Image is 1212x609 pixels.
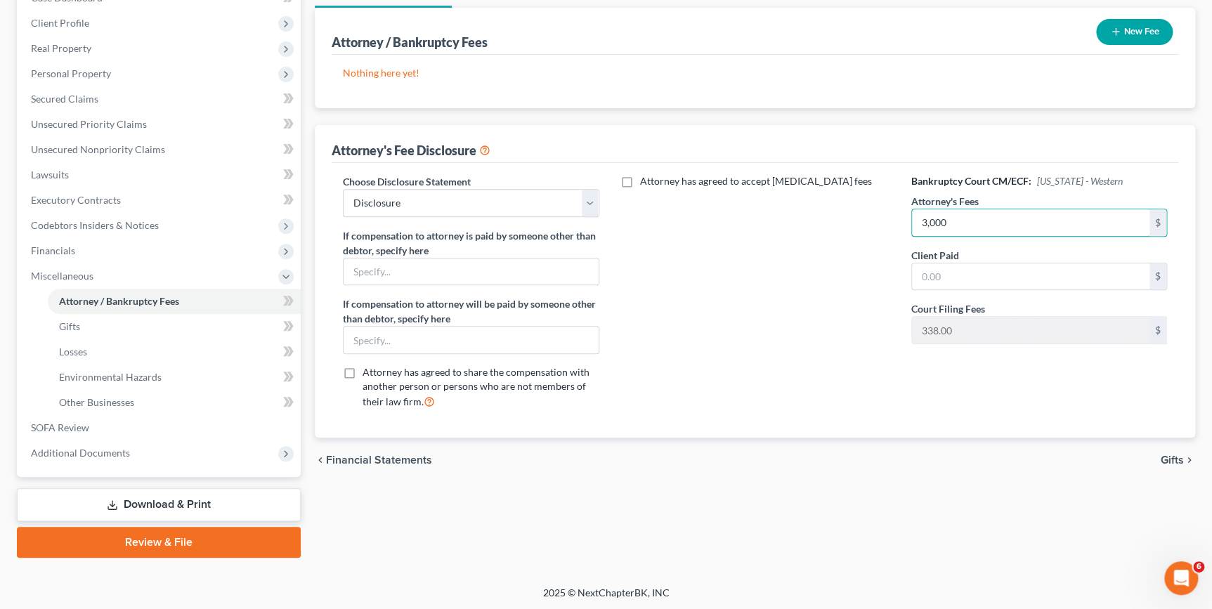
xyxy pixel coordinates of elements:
[1149,263,1166,290] div: $
[17,488,301,521] a: Download & Print
[20,137,301,162] a: Unsecured Nonpriority Claims
[48,339,301,365] a: Losses
[59,320,80,332] span: Gifts
[1161,454,1195,466] button: Gifts chevron_right
[20,86,301,112] a: Secured Claims
[20,112,301,137] a: Unsecured Priority Claims
[315,454,326,466] i: chevron_left
[1096,19,1173,45] button: New Fee
[48,390,301,415] a: Other Businesses
[343,66,1167,80] p: Nothing here yet!
[315,454,432,466] button: chevron_left Financial Statements
[640,175,872,187] span: Attorney has agreed to accept [MEDICAL_DATA] fees
[31,118,147,130] span: Unsecured Priority Claims
[363,366,589,407] span: Attorney has agreed to share the compensation with another person or persons who are not members ...
[31,93,98,105] span: Secured Claims
[1149,209,1166,236] div: $
[31,270,93,282] span: Miscellaneous
[344,327,598,353] input: Specify...
[20,415,301,440] a: SOFA Review
[911,194,979,209] label: Attorney's Fees
[59,371,162,383] span: Environmental Hazards
[332,34,488,51] div: Attorney / Bankruptcy Fees
[911,301,985,316] label: Court Filing Fees
[332,142,490,159] div: Attorney's Fee Disclosure
[59,396,134,408] span: Other Businesses
[911,174,1167,188] h6: Bankruptcy Court CM/ECF:
[20,162,301,188] a: Lawsuits
[912,317,1149,343] input: 0.00
[31,244,75,256] span: Financials
[343,228,599,258] label: If compensation to attorney is paid by someone other than debtor, specify here
[31,421,89,433] span: SOFA Review
[326,454,432,466] span: Financial Statements
[31,169,69,181] span: Lawsuits
[48,365,301,390] a: Environmental Hazards
[20,188,301,213] a: Executory Contracts
[59,346,87,358] span: Losses
[912,263,1149,290] input: 0.00
[343,174,471,189] label: Choose Disclosure Statement
[17,527,301,558] a: Review & File
[31,447,130,459] span: Additional Documents
[31,219,159,231] span: Codebtors Insiders & Notices
[1164,561,1198,595] iframe: Intercom live chat
[1037,175,1123,187] span: [US_STATE] - Western
[344,258,598,285] input: Specify...
[912,209,1149,236] input: 0.00
[48,289,301,314] a: Attorney / Bankruptcy Fees
[31,143,165,155] span: Unsecured Nonpriority Claims
[59,295,179,307] span: Attorney / Bankruptcy Fees
[31,67,111,79] span: Personal Property
[1161,454,1184,466] span: Gifts
[1149,317,1166,343] div: $
[31,42,91,54] span: Real Property
[911,248,959,263] label: Client Paid
[48,314,301,339] a: Gifts
[343,296,599,326] label: If compensation to attorney will be paid by someone other than debtor, specify here
[1193,561,1204,572] span: 6
[31,17,89,29] span: Client Profile
[1184,454,1195,466] i: chevron_right
[31,194,121,206] span: Executory Contracts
